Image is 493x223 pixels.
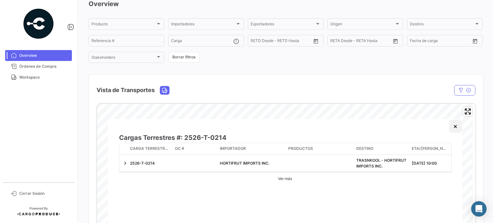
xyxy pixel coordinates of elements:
span: Stakeholders [91,56,156,61]
button: Close popup [449,120,462,133]
a: Órdenes de Compra [5,61,72,72]
span: ETA/[PERSON_NAME] [412,146,448,151]
div: Abrir Intercom Messenger [471,201,487,217]
span: OC # [175,146,184,151]
span: Overview [19,53,69,58]
span: Exportadores [251,23,315,27]
input: Hasta [267,39,296,44]
button: Borrar filtros [168,52,200,63]
button: Open calendar [311,36,321,46]
span: Origen [330,23,394,27]
button: Open calendar [391,36,400,46]
input: Hasta [426,39,455,44]
span: [DATE] 10:00 [412,161,437,166]
span: Destino [356,146,373,151]
input: Desde [330,39,342,44]
span: Importadores [171,23,235,27]
span: TRASNKOOL - HORTIFRUT IMPORTS INC. [356,158,406,168]
datatable-header-cell: ETA/RETA [409,143,451,155]
img: powered-by.png [22,8,55,40]
input: Hasta [346,39,375,44]
span: Productos [288,146,313,151]
a: Ver más [275,172,295,185]
datatable-header-cell: Carga Terrestre # [127,143,172,155]
span: Cerrar Sesión [19,191,69,196]
span: HORTIFRUT IMPORTS INC. [220,161,269,166]
input: Desde [410,39,421,44]
button: Land [160,86,169,94]
a: Workspace [5,72,72,83]
span: Workspace [19,74,69,80]
h4: Vista de Transportes [97,86,155,95]
span: Destino [410,23,474,27]
input: Desde [251,39,262,44]
button: Enter fullscreen [463,107,472,116]
h3: Cargas Terrestres #: 2526-T-0214 [119,133,318,142]
div: 2526-T-0214 [130,160,170,166]
datatable-header-cell: Destino [354,143,409,155]
datatable-header-cell: Importador [217,143,286,155]
button: Open calendar [470,36,480,46]
datatable-header-cell: Productos [286,143,354,155]
span: Producto [91,23,156,27]
span: Importador [220,146,246,151]
datatable-header-cell: OC # [172,143,217,155]
span: Carga Terrestre # [130,146,170,151]
a: Overview [5,50,72,61]
div: Check In en Parada [411,133,451,143]
span: Órdenes de Compra [19,64,69,69]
